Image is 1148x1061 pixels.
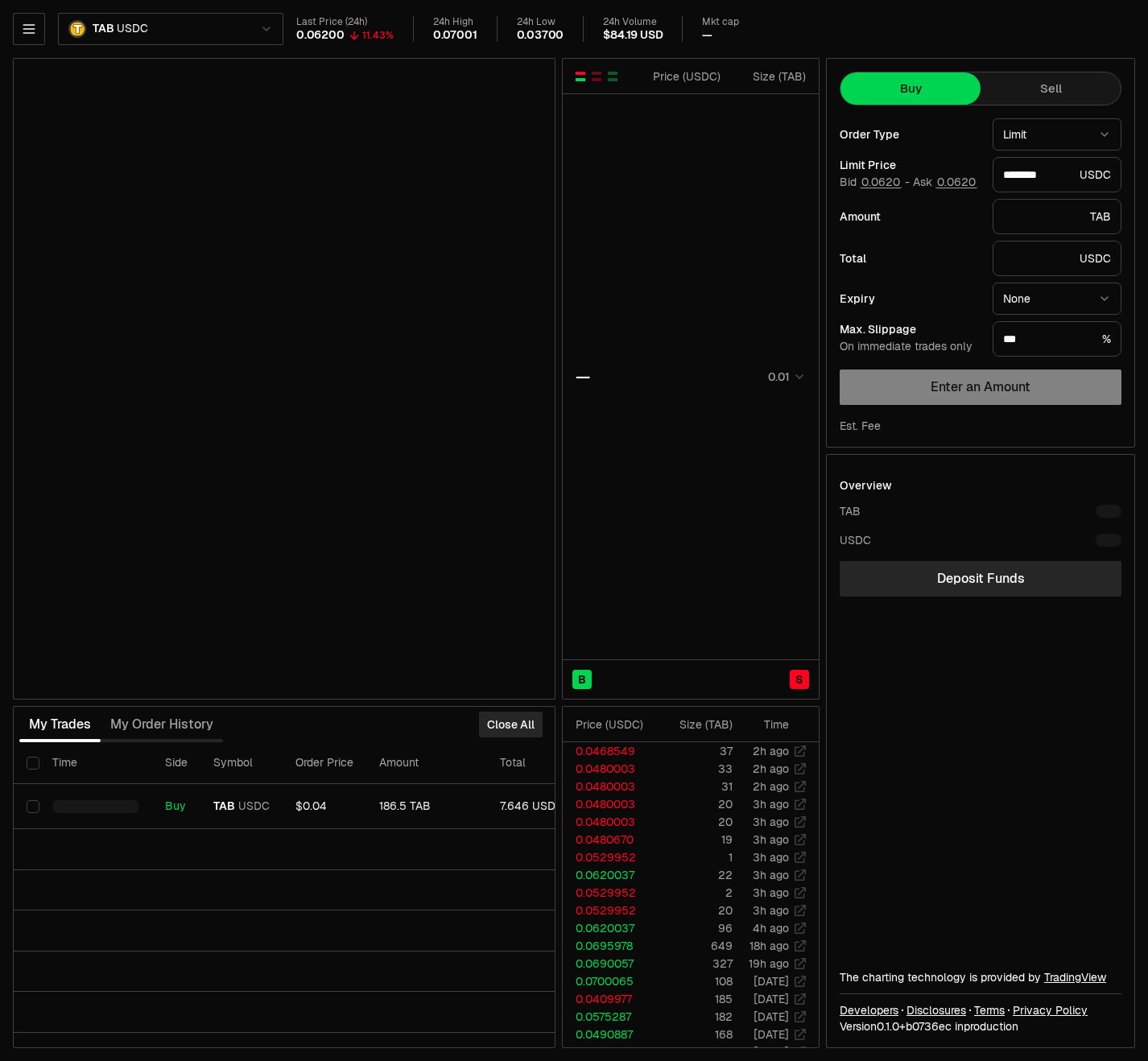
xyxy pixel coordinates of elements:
[840,561,1121,597] a: Deposit Funds
[576,365,590,388] div: —
[656,1026,733,1043] td: 168
[200,742,283,784] th: Symbol
[563,1008,656,1026] td: 0.0575287
[669,716,733,733] div: Size ( TAB )
[296,28,345,43] div: 0.06200
[753,797,789,811] time: 3h ago
[563,955,656,972] td: 0.0690057
[840,1018,1121,1034] div: Version 0.1.0 + in production
[649,68,721,85] div: Price ( USDC )
[840,175,910,190] span: Bid -
[563,1043,656,1061] td: 0.0411668
[295,799,327,813] span: $0.04
[563,902,656,919] td: 0.0529952
[27,757,39,770] button: Select all
[656,778,733,795] td: 31
[754,1045,789,1059] time: [DATE]
[840,253,980,264] div: Total
[563,937,656,955] td: 0.0695978
[656,1008,733,1026] td: 182
[152,742,200,784] th: Side
[433,28,477,43] div: 0.07001
[101,708,223,741] button: My Order History
[576,716,655,733] div: Price ( USDC )
[993,321,1121,357] div: %
[753,779,789,794] time: 2h ago
[754,974,789,989] time: [DATE]
[487,742,608,784] th: Total
[734,68,806,85] div: Size ( TAB )
[702,16,739,28] div: Mkt cap
[563,778,656,795] td: 0.0480003
[603,16,663,28] div: 24h Volume
[656,955,733,972] td: 327
[753,886,789,900] time: 3h ago
[479,712,543,737] button: Close All
[746,716,789,733] div: Time
[379,799,474,814] div: 186.5 TAB
[840,324,980,335] div: Max. Slippage
[563,795,656,813] td: 0.0480003
[840,503,861,519] div: TAB
[578,671,586,687] span: B
[763,367,806,386] button: 0.01
[974,1002,1005,1018] a: Terms
[563,848,656,866] td: 0.0529952
[563,990,656,1008] td: 0.0409977
[656,990,733,1008] td: 185
[840,1002,898,1018] a: Developers
[517,16,564,28] div: 24h Low
[590,70,603,83] button: Show Sell Orders Only
[563,813,656,831] td: 0.0480003
[993,157,1121,192] div: USDC
[517,28,564,43] div: 0.03700
[840,532,871,548] div: USDC
[563,742,656,760] td: 0.0468549
[993,241,1121,276] div: USDC
[753,744,789,758] time: 2h ago
[603,28,663,43] div: $84.19 USD
[753,815,789,829] time: 3h ago
[754,1027,789,1042] time: [DATE]
[656,742,733,760] td: 37
[563,831,656,848] td: 0.0480670
[840,418,881,434] div: Est. Fee
[795,671,803,687] span: S
[1044,970,1106,985] a: TradingView
[117,22,147,36] span: USDC
[754,992,789,1006] time: [DATE]
[1013,1002,1088,1018] a: Privacy Policy
[500,799,595,814] div: 7.646 USDC
[70,22,85,36] img: TAB Logo
[935,175,977,188] button: 0.0620
[840,477,892,493] div: Overview
[656,884,733,902] td: 2
[840,293,980,304] div: Expiry
[656,866,733,884] td: 22
[840,159,980,171] div: Limit Price
[433,16,477,28] div: 24h High
[366,742,487,784] th: Amount
[993,118,1121,151] button: Limit
[753,762,789,776] time: 2h ago
[27,800,39,813] button: Select row
[93,22,114,36] span: TAB
[749,956,789,971] time: 19h ago
[238,799,270,814] span: USDC
[840,340,980,354] div: On immediate trades only
[981,72,1121,105] button: Sell
[753,921,789,935] time: 4h ago
[563,919,656,937] td: 0.0620037
[906,1002,966,1018] a: Disclosures
[656,972,733,990] td: 108
[656,831,733,848] td: 19
[753,903,789,918] time: 3h ago
[753,850,789,865] time: 3h ago
[563,884,656,902] td: 0.0529952
[993,283,1121,315] button: None
[563,972,656,990] td: 0.0700065
[362,29,394,42] div: 11.43%
[840,969,1121,985] div: The charting technology is provided by
[213,799,235,814] span: TAB
[563,866,656,884] td: 0.0620037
